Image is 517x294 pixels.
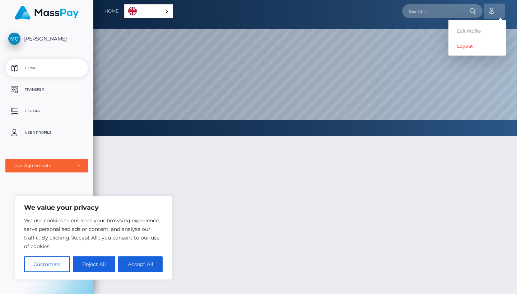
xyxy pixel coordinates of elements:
[8,106,85,117] p: History
[8,127,85,138] p: User Profile
[5,35,88,42] span: [PERSON_NAME]
[73,256,116,272] button: Reject All
[5,59,88,77] a: Home
[5,102,88,120] a: History
[124,4,173,18] div: Language
[5,81,88,99] a: Transfer
[118,256,163,272] button: Accept All
[125,5,173,18] a: English
[24,203,163,212] p: We value your privacy
[448,24,506,38] a: Edit Profile
[14,196,172,280] div: We value your privacy
[24,216,163,251] p: We use cookies to enhance your browsing experience, serve personalised ads or content, and analys...
[448,39,506,53] a: Logout
[24,256,70,272] button: Customise
[5,124,88,142] a: User Profile
[124,4,173,18] aside: Language selected: English
[402,4,470,18] input: Search...
[8,63,85,73] p: Home
[13,163,72,169] div: User Agreements
[5,159,88,172] button: User Agreements
[8,84,85,95] p: Transfer
[104,4,118,19] a: Home
[15,6,79,20] img: MassPay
